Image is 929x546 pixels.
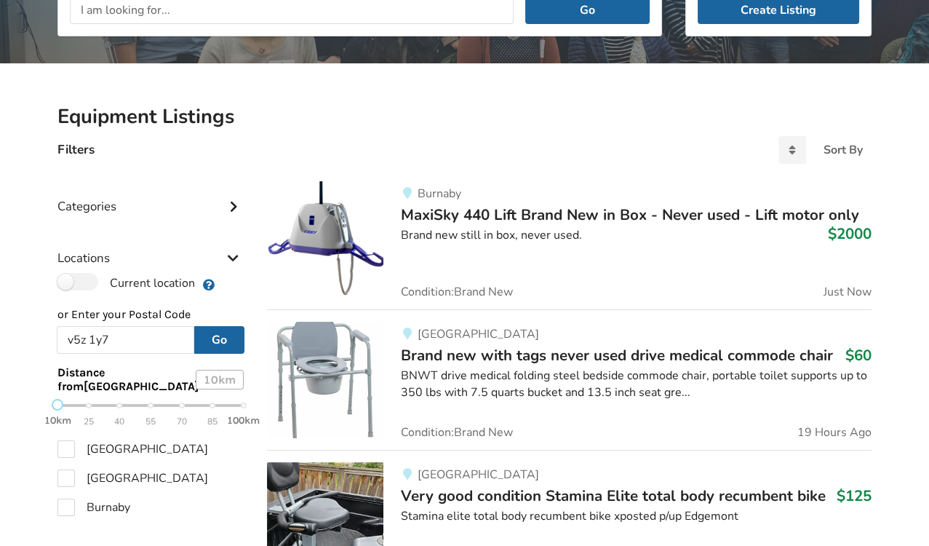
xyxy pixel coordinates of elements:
[824,144,863,156] div: Sort By
[401,227,872,244] div: Brand new still in box, never used.
[797,427,872,438] span: 19 Hours Ago
[114,414,124,430] span: 40
[401,205,859,225] span: MaxiSky 440 Lift Brand New in Box - Never used - Lift motor only
[401,286,513,298] span: Condition: Brand New
[57,499,130,516] label: Burnaby
[57,306,244,323] p: or Enter your Postal Code
[418,467,539,483] span: [GEOGRAPHIC_DATA]
[177,414,187,430] span: 70
[227,414,260,427] strong: 100km
[57,365,199,393] span: Distance from [GEOGRAPHIC_DATA]
[837,486,872,505] h3: $125
[418,326,539,342] span: [GEOGRAPHIC_DATA]
[207,414,218,430] span: 85
[401,508,872,525] div: Stamina elite total body recumbent bike xposted p/up Edgemont
[401,427,513,438] span: Condition: Brand New
[57,326,194,354] input: Post Code
[145,414,156,430] span: 55
[196,370,244,389] div: 10 km
[828,224,872,243] h3: $2000
[845,346,872,365] h3: $60
[401,486,826,506] span: Very good condition Stamina Elite total body recumbent bike
[57,273,195,292] label: Current location
[57,170,244,221] div: Categories
[267,181,383,298] img: transfer aids-maxisky 440 lift brand new in box - never used - lift motor only
[44,414,71,427] strong: 10km
[194,326,244,354] button: Go
[267,309,872,450] a: bathroom safety-brand new with tags never used drive medical commode chair [GEOGRAPHIC_DATA]Brand...
[57,440,208,458] label: [GEOGRAPHIC_DATA]
[267,181,872,309] a: transfer aids-maxisky 440 lift brand new in box - never used - lift motor onlyBurnabyMaxiSky 440 ...
[57,221,244,273] div: Locations
[57,104,872,130] h2: Equipment Listings
[84,414,94,430] span: 25
[401,345,833,365] span: Brand new with tags never used drive medical commode chair
[267,322,383,438] img: bathroom safety-brand new with tags never used drive medical commode chair
[57,141,95,158] h4: Filters
[824,286,872,298] span: Just Now
[401,368,872,401] div: BNWT drive medical folding steel bedside commode chair, portable toilet supports up to 350 lbs wi...
[418,186,461,202] span: Burnaby
[57,470,208,487] label: [GEOGRAPHIC_DATA]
